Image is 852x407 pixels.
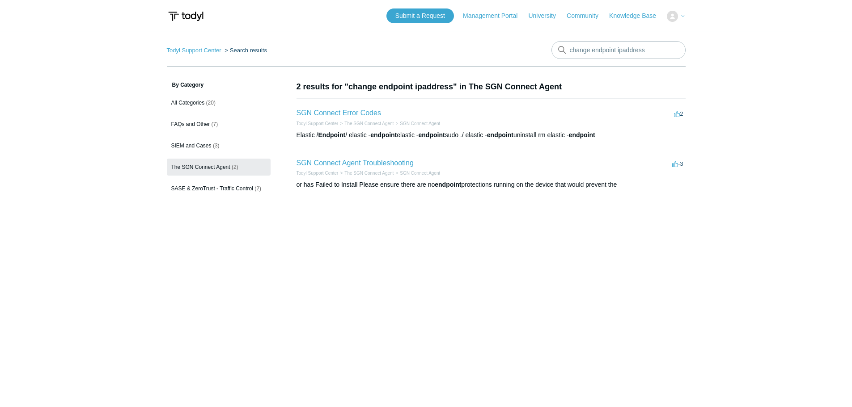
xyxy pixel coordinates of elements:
span: 2 [674,110,683,117]
a: SGN Connect Agent Troubleshooting [297,159,414,167]
a: SIEM and Cases (3) [167,137,271,154]
img: Todyl Support Center Help Center home page [167,8,205,25]
span: -3 [672,160,683,167]
h1: 2 results for "change endpoint ipaddress" in The SGN Connect Agent [297,81,686,93]
a: The SGN Connect Agent (2) [167,159,271,176]
a: Knowledge Base [609,11,665,21]
span: FAQs and Other [171,121,210,127]
span: (2) [254,185,261,192]
a: The SGN Connect Agent [344,121,394,126]
li: Todyl Support Center [297,170,339,176]
em: endpoint [435,181,461,188]
a: All Categories (20) [167,94,271,111]
span: (3) [213,143,220,149]
a: SGN Connect Agent [400,171,440,176]
a: Todyl Support Center [297,121,339,126]
a: SGN Connect Agent [400,121,440,126]
li: Search results [223,47,267,54]
a: University [528,11,564,21]
li: The SGN Connect Agent [338,120,394,127]
li: SGN Connect Agent [394,120,440,127]
a: Todyl Support Center [167,47,221,54]
a: SGN Connect Error Codes [297,109,381,117]
li: SGN Connect Agent [394,170,440,176]
div: or has Failed to Install Please ensure there are no protections running on the device that would ... [297,180,686,189]
h3: By Category [167,81,271,89]
span: (7) [212,121,218,127]
span: All Categories [171,100,205,106]
a: Community [567,11,607,21]
input: Search [551,41,686,59]
a: SASE & ZeroTrust - Traffic Control (2) [167,180,271,197]
em: endpoint [370,131,397,138]
em: endpoint [569,131,595,138]
a: The SGN Connect Agent [344,171,394,176]
a: Todyl Support Center [297,171,339,176]
li: Todyl Support Center [297,120,339,127]
a: Management Portal [463,11,526,21]
span: SASE & ZeroTrust - Traffic Control [171,185,253,192]
span: The SGN Connect Agent [171,164,230,170]
li: Todyl Support Center [167,47,223,54]
li: The SGN Connect Agent [338,170,394,176]
span: (2) [232,164,238,170]
div: Elastic / / elastic - elastic - sudo ./ elastic - uninstall rm elastic - [297,130,686,140]
a: Submit a Request [386,8,454,23]
a: FAQs and Other (7) [167,116,271,133]
em: endpoint [487,131,513,138]
em: endpoint [419,131,445,138]
span: (20) [206,100,216,106]
em: Endpoint [318,131,346,138]
span: SIEM and Cases [171,143,212,149]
